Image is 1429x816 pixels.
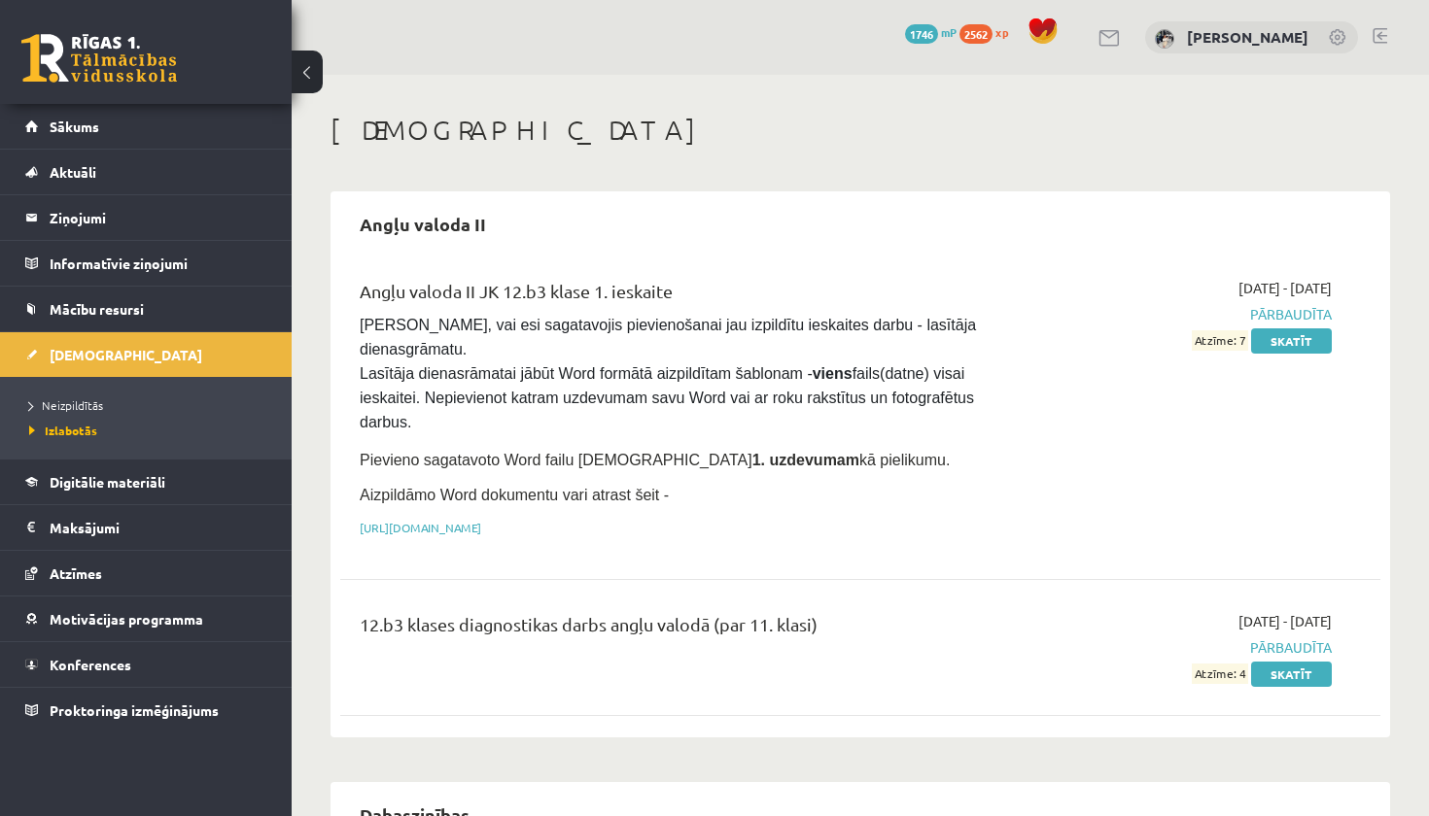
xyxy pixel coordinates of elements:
[752,452,859,468] strong: 1. uzdevumam
[25,195,267,240] a: Ziņojumi
[29,397,103,413] span: Neizpildītās
[29,423,97,438] span: Izlabotās
[50,300,144,318] span: Mācību resursi
[50,118,99,135] span: Sākums
[360,611,998,647] div: 12.b3 klases diagnostikas darbs angļu valodā (par 11. klasi)
[29,396,272,414] a: Neizpildītās
[50,656,131,673] span: Konferences
[905,24,938,44] span: 1746
[25,688,267,732] a: Proktoringa izmēģinājums
[50,346,202,363] span: [DEMOGRAPHIC_DATA]
[941,24,957,40] span: mP
[21,34,177,83] a: Rīgas 1. Tālmācības vidusskola
[1187,27,1308,47] a: [PERSON_NAME]
[50,473,165,491] span: Digitālie materiāli
[25,287,267,331] a: Mācību resursi
[29,422,272,439] a: Izlabotās
[25,332,267,377] a: [DEMOGRAPHIC_DATA]
[1251,662,1332,687] a: Skatīt
[1028,304,1332,324] span: Pārbaudīta
[50,505,267,550] legend: Maksājumi
[1238,611,1332,631] span: [DATE] - [DATE]
[25,104,267,149] a: Sākums
[1251,328,1332,354] a: Skatīt
[905,24,957,40] a: 1746 mP
[1192,663,1248,684] span: Atzīme: 4
[360,452,950,468] span: Pievieno sagatavoto Word failu [DEMOGRAPHIC_DATA] kā pielikumu.
[50,163,96,181] span: Aktuāli
[360,520,481,535] a: [URL][DOMAIN_NAME]
[1192,330,1248,351] span: Atzīme: 7
[50,610,203,628] span: Motivācijas programma
[25,642,267,687] a: Konferences
[50,195,267,240] legend: Ziņojumi
[1238,278,1332,298] span: [DATE] - [DATE]
[25,505,267,550] a: Maksājumi
[995,24,1008,40] span: xp
[331,114,1390,147] h1: [DEMOGRAPHIC_DATA]
[813,365,853,382] strong: viens
[959,24,993,44] span: 2562
[25,241,267,286] a: Informatīvie ziņojumi
[959,24,1018,40] a: 2562 xp
[25,459,267,504] a: Digitālie materiāli
[1028,637,1332,658] span: Pārbaudīta
[50,564,102,582] span: Atzīmes
[50,701,219,719] span: Proktoringa izmēģinājums
[25,551,267,595] a: Atzīmes
[360,278,998,314] div: Angļu valoda II JK 12.b3 klase 1. ieskaite
[25,150,267,194] a: Aktuāli
[360,487,669,503] span: Aizpildāmo Word dokumentu vari atrast šeit -
[340,201,505,247] h2: Angļu valoda II
[25,596,267,641] a: Motivācijas programma
[360,317,981,430] span: [PERSON_NAME], vai esi sagatavojis pievienošanai jau izpildītu ieskaites darbu - lasītāja dienasg...
[1155,29,1174,49] img: Daniela Varlamova
[50,241,267,286] legend: Informatīvie ziņojumi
